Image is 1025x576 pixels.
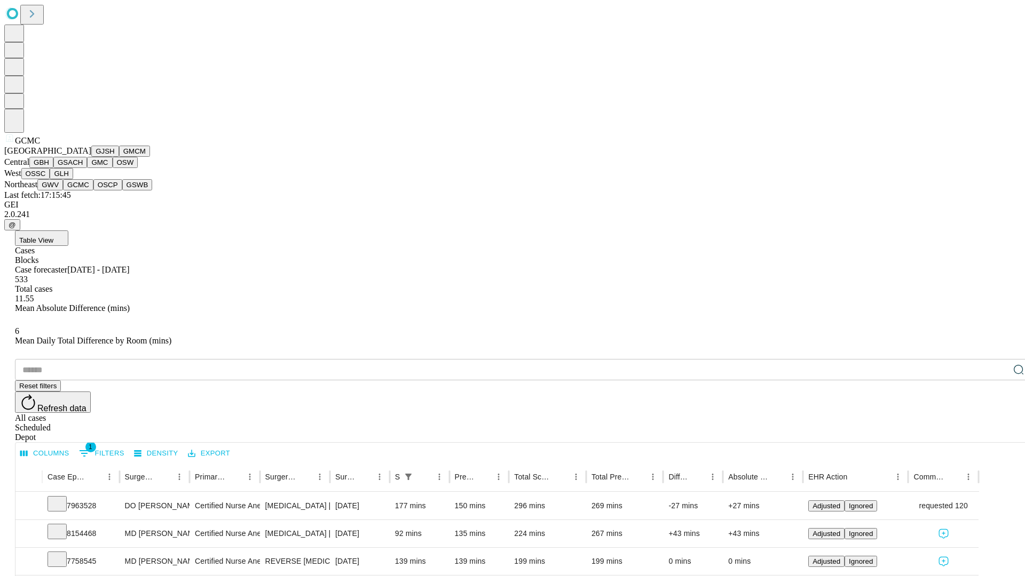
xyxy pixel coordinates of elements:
[514,473,553,481] div: Total Scheduled Duration
[813,530,840,538] span: Adjusted
[48,520,114,547] div: 8154468
[48,548,114,575] div: 7758545
[690,469,705,484] button: Sort
[849,530,873,538] span: Ignored
[845,556,877,567] button: Ignored
[9,221,16,229] span: @
[48,492,114,519] div: 7963528
[845,528,877,539] button: Ignored
[491,469,506,484] button: Menu
[195,473,226,481] div: Primary Service
[455,548,504,575] div: 139 mins
[4,219,20,230] button: @
[785,469,800,484] button: Menu
[372,469,387,484] button: Menu
[845,500,877,511] button: Ignored
[15,380,61,391] button: Reset filters
[668,473,689,481] div: Difference
[53,157,87,168] button: GSACH
[4,169,21,178] span: West
[770,469,785,484] button: Sort
[668,492,717,519] div: -27 mins
[913,473,944,481] div: Comments
[21,168,50,179] button: OSSC
[195,520,254,547] div: Certified Nurse Anesthetist
[297,469,312,484] button: Sort
[15,326,19,335] span: 6
[265,492,325,519] div: [MEDICAL_DATA] [MEDICAL_DATA] AND [MEDICAL_DATA] [MEDICAL_DATA]
[4,210,1021,219] div: 2.0.241
[630,469,645,484] button: Sort
[21,525,37,543] button: Expand
[569,469,584,484] button: Menu
[4,146,91,155] span: [GEOGRAPHIC_DATA]
[29,157,53,168] button: GBH
[395,520,444,547] div: 92 mins
[312,469,327,484] button: Menu
[157,469,172,484] button: Sort
[185,445,233,462] button: Export
[131,445,181,462] button: Density
[76,445,127,462] button: Show filters
[15,294,34,303] span: 11.55
[4,180,37,189] span: Northeast
[514,492,581,519] div: 296 mins
[592,492,658,519] div: 269 mins
[335,520,384,547] div: [DATE]
[19,236,53,244] span: Table View
[87,469,102,484] button: Sort
[15,275,28,284] span: 533
[21,497,37,516] button: Expand
[668,548,717,575] div: 0 mins
[125,520,184,547] div: MD [PERSON_NAME] [PERSON_NAME] Md
[395,548,444,575] div: 139 mins
[195,548,254,575] div: Certified Nurse Anesthetist
[728,492,798,519] div: +27 mins
[395,473,400,481] div: Scheduled In Room Duration
[913,492,973,519] div: requested 120
[15,391,91,413] button: Refresh data
[357,469,372,484] button: Sort
[455,492,504,519] div: 150 mins
[455,520,504,547] div: 135 mins
[335,473,356,481] div: Surgery Date
[946,469,961,484] button: Sort
[119,146,150,157] button: GMCM
[848,469,863,484] button: Sort
[728,473,769,481] div: Absolute Difference
[15,230,68,246] button: Table View
[125,492,184,519] div: DO [PERSON_NAME] [PERSON_NAME] Do
[813,502,840,510] span: Adjusted
[265,473,296,481] div: Surgery Name
[668,520,717,547] div: +43 mins
[37,179,63,190] button: GWV
[335,548,384,575] div: [DATE]
[50,168,73,179] button: GLH
[417,469,432,484] button: Sort
[592,520,658,547] div: 267 mins
[592,473,630,481] div: Total Predicted Duration
[961,469,976,484] button: Menu
[15,265,67,274] span: Case forecaster
[87,157,112,168] button: GMC
[849,502,873,510] span: Ignored
[125,473,156,481] div: Surgeon Name
[401,469,416,484] button: Show filters
[113,157,138,168] button: OSW
[4,190,71,199] span: Last fetch: 17:15:45
[37,404,86,413] span: Refresh data
[335,492,384,519] div: [DATE]
[67,265,129,274] span: [DATE] - [DATE]
[93,179,122,190] button: OSCP
[15,136,40,145] span: GCMC
[91,146,119,157] button: GJSH
[813,557,840,565] span: Adjusted
[890,469,905,484] button: Menu
[4,157,29,166] span: Central
[85,442,96,452] span: 1
[195,492,254,519] div: Certified Nurse Anesthetist
[265,548,325,575] div: REVERSE [MEDICAL_DATA]
[15,336,171,345] span: Mean Daily Total Difference by Room (mins)
[808,500,845,511] button: Adjusted
[705,469,720,484] button: Menu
